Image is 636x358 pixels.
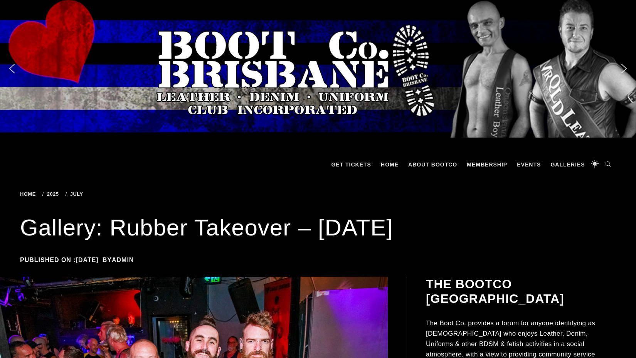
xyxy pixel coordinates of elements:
[426,277,615,306] h2: The BootCo [GEOGRAPHIC_DATA]
[20,192,202,197] div: Breadcrumbs
[20,257,103,263] span: Published on :
[463,153,511,176] a: Membership
[547,153,589,176] a: Galleries
[20,191,39,197] a: Home
[377,153,402,176] a: Home
[66,191,86,197] a: July
[618,62,630,75] img: next arrow
[76,257,99,263] a: [DATE]
[513,153,545,176] a: Events
[42,191,62,197] a: 2025
[327,153,375,176] a: GET TICKETS
[404,153,461,176] a: About BootCo
[112,257,134,263] a: admin
[20,212,616,243] h1: Gallery: Rubber Takeover – [DATE]
[6,62,18,75] img: previous arrow
[103,257,138,263] span: by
